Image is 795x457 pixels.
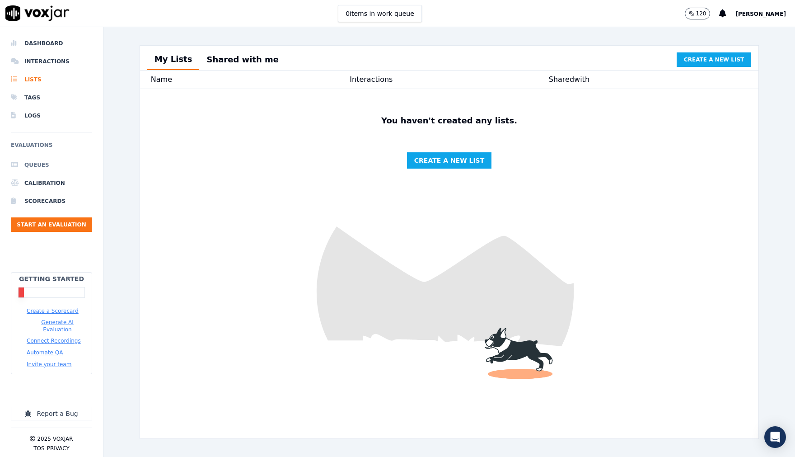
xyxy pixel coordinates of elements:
[47,445,70,452] button: Privacy
[11,34,92,52] a: Dashboard
[199,50,286,70] button: Shared with me
[549,74,748,85] div: Shared with
[140,89,758,438] img: fun dog
[37,435,73,443] p: 2025 Voxjar
[11,107,92,125] a: Logs
[147,49,200,70] button: My Lists
[27,349,63,356] button: Automate QA
[11,174,92,192] a: Calibration
[19,274,84,283] h2: Getting Started
[11,217,92,232] button: Start an Evaluation
[684,56,744,63] span: Create a new list
[11,407,92,420] button: Report a Bug
[685,8,711,19] button: 120
[151,74,350,85] div: Name
[33,445,44,452] button: TOS
[11,89,92,107] a: Tags
[27,307,79,315] button: Create a Scorecard
[414,156,484,165] span: Create a new list
[677,52,751,67] button: Create a new list
[735,11,786,17] span: [PERSON_NAME]
[764,426,786,448] div: Open Intercom Messenger
[11,52,92,71] a: Interactions
[5,5,70,21] img: voxjar logo
[11,192,92,210] a: Scorecards
[11,71,92,89] a: Lists
[407,152,491,169] button: Create a new list
[11,140,92,156] h6: Evaluations
[350,74,548,85] div: Interactions
[338,5,422,22] button: 0items in work queue
[27,337,81,344] button: Connect Recordings
[696,10,706,17] p: 120
[735,8,795,19] button: [PERSON_NAME]
[27,319,88,333] button: Generate AI Evaluation
[11,156,92,174] a: Queues
[378,114,521,127] p: You haven't created any lists.
[27,361,71,368] button: Invite your team
[685,8,720,19] button: 120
